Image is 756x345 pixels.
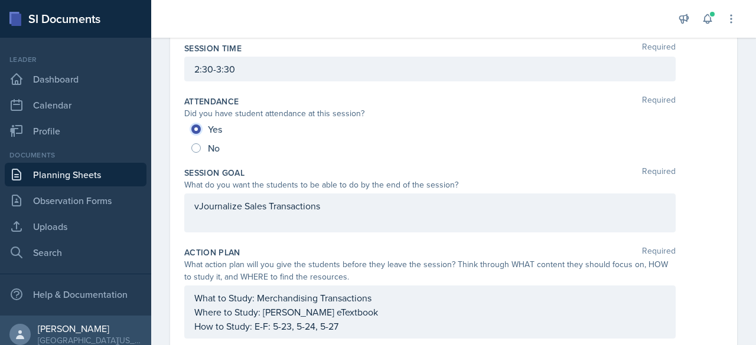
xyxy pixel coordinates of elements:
[184,179,676,191] div: What do you want the students to be able to do by the end of the session?
[184,258,676,283] div: What action plan will you give the students before they leave the session? Think through WHAT con...
[5,54,146,65] div: Leader
[194,319,666,333] p: How to Study: E-F: 5-23, 5-24, 5-27
[208,142,220,154] span: No
[5,119,146,143] a: Profile
[642,96,676,107] span: Required
[5,215,146,238] a: Uploads
[184,96,239,107] label: Attendance
[5,93,146,117] a: Calendar
[194,199,666,213] p: vJournalize Sales Transactions
[5,67,146,91] a: Dashboard
[5,241,146,264] a: Search
[194,305,666,319] p: Where to Study: [PERSON_NAME] eTextbook
[642,167,676,179] span: Required
[5,163,146,186] a: Planning Sheets
[642,42,676,54] span: Required
[38,323,142,334] div: [PERSON_NAME]
[184,167,245,179] label: Session Goal
[194,62,666,76] p: 2:30-3:30
[5,282,146,306] div: Help & Documentation
[642,247,676,258] span: Required
[184,247,240,258] label: Action Plan
[184,42,242,54] label: Session Time
[208,123,222,135] span: Yes
[5,150,146,160] div: Documents
[5,189,146,212] a: Observation Forms
[194,291,666,305] p: What to Study: Merchandising Transactions
[184,107,676,120] div: Did you have student attendance at this session?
